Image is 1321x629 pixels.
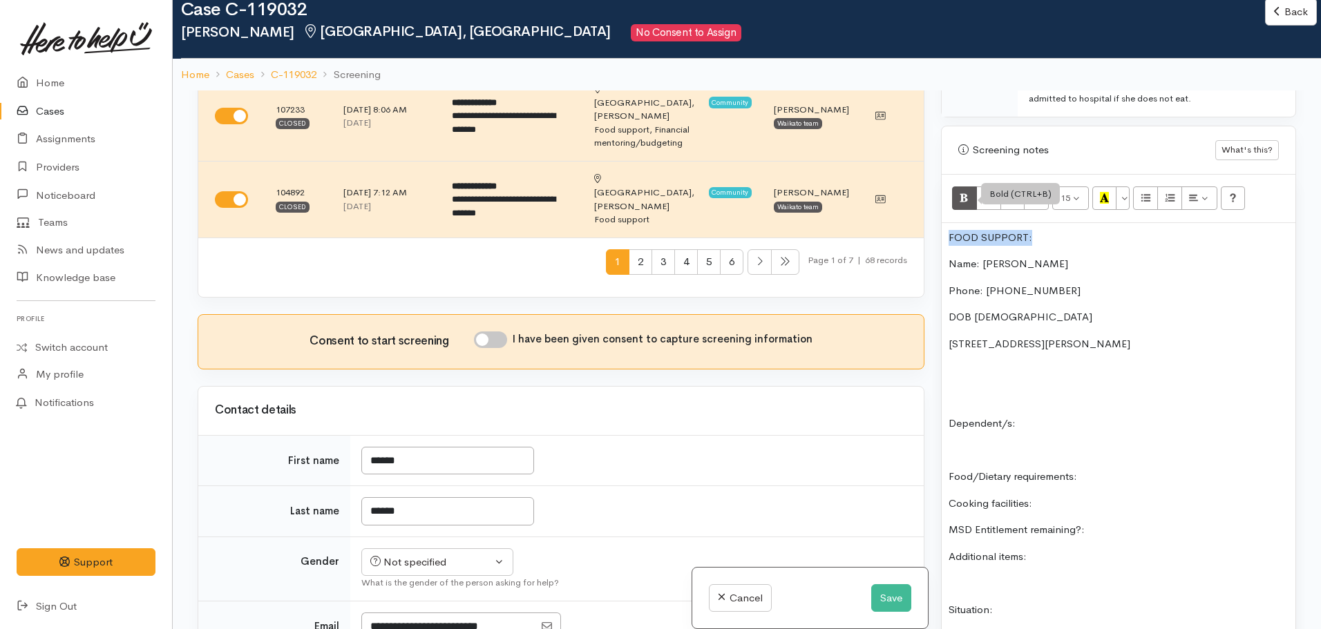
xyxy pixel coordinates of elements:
[709,187,752,198] span: Community
[949,496,1289,512] p: Cooking facilities:
[949,256,1289,272] p: Name: [PERSON_NAME]
[949,549,1289,565] p: Additional items:
[774,202,822,213] div: Waikato team
[949,602,1289,618] p: Situation:
[265,161,332,238] td: 104892
[949,283,1289,299] p: Phone: [PHONE_NUMBER]
[958,142,1215,158] div: Screening notes
[1215,140,1279,160] button: What's this?
[265,71,332,162] td: 107233
[288,453,339,469] label: First name
[774,186,849,200] div: [PERSON_NAME]
[361,548,513,577] button: Not specified
[1133,186,1158,210] button: Unordered list (CTRL+SHIFT+NUM7)
[808,249,907,286] small: Page 1 of 7 68 records
[181,67,209,83] a: Home
[1052,186,1089,210] button: Font Size
[606,249,629,275] span: 1
[652,249,675,275] span: 3
[949,416,1289,432] p: Dependent/s:
[343,103,430,117] div: [DATE] 8:06 AM
[949,230,1289,246] p: FOOD SUPPORT:
[215,404,907,417] h3: Contact details
[1157,186,1182,210] button: Ordered list (CTRL+SHIFT+NUM8)
[271,67,316,83] a: C-119032
[370,554,492,570] div: Not specified
[173,59,1321,91] nav: breadcrumb
[949,336,1289,352] p: [STREET_ADDRESS][PERSON_NAME]
[316,67,380,83] li: Screening
[594,186,694,198] span: [GEOGRAPHIC_DATA],
[772,249,799,275] li: Last page
[17,548,155,577] button: Support
[709,584,772,612] a: Cancel
[290,503,339,519] label: Last name
[1061,192,1070,204] span: 15
[697,249,721,275] span: 5
[594,97,694,108] span: [GEOGRAPHIC_DATA],
[1221,186,1246,210] button: Help
[1116,186,1130,210] button: More Color
[303,23,611,40] span: [GEOGRAPHIC_DATA], [GEOGRAPHIC_DATA]
[361,576,907,590] div: What is the gender of the person asking for help?
[629,249,652,275] span: 2
[226,67,254,83] a: Cases
[310,335,473,348] h3: Consent to start screening
[594,213,752,226] div: Food support
[709,97,752,108] span: Community
[17,309,155,328] h6: Profile
[949,522,1289,538] p: MSD Entitlement remaining?:
[748,249,772,275] li: Next page
[276,118,310,129] div: Closed
[181,24,1265,41] h2: [PERSON_NAME]
[952,186,977,210] button: Bold (CTRL+B)
[594,82,704,123] div: [PERSON_NAME]
[343,200,371,212] time: [DATE]
[774,103,849,117] div: [PERSON_NAME]
[276,202,310,213] div: Closed
[513,331,812,347] label: I have been given consent to capture screening information
[631,24,741,41] span: No Consent to Assign
[871,584,911,612] button: Save
[981,183,1060,205] div: Bold (CTRL+B)
[301,554,339,570] label: Gender
[1092,186,1117,210] button: Recent Color
[594,123,752,150] div: Food support, Financial mentoring/budgeting
[774,118,822,129] div: Waikato team
[1181,186,1217,210] button: Paragraph
[674,249,698,275] span: 4
[594,173,704,213] div: [PERSON_NAME]
[949,469,1289,485] p: Food/Dietary requirements:
[857,254,861,266] span: |
[343,117,371,128] time: [DATE]
[343,186,430,200] div: [DATE] 7:12 AM
[720,249,743,275] span: 6
[949,309,1289,325] p: DOB [DEMOGRAPHIC_DATA]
